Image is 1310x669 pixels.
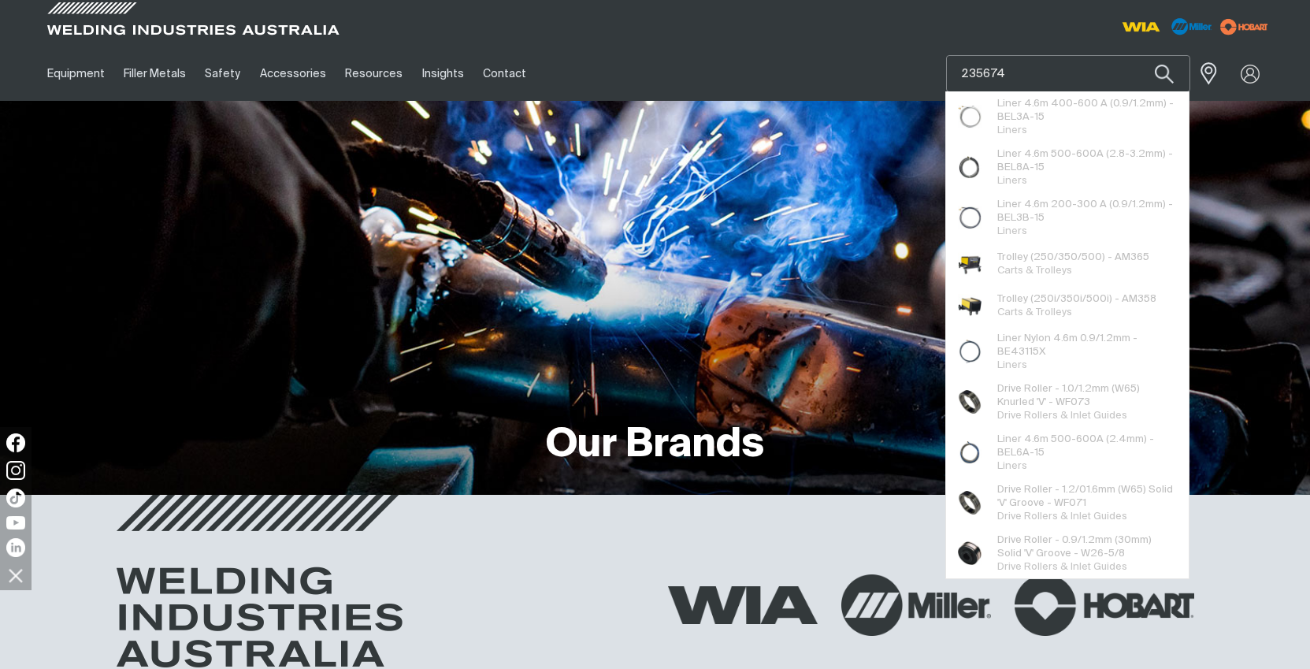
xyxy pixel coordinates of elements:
[997,332,1178,359] span: Liner Nylon 4.6m 0.9/1.2mm - BE43115X
[997,461,1027,471] span: Liners
[336,46,412,101] a: Resources
[997,251,1149,264] span: Trolley (250/350/500) - AM365
[38,46,114,101] a: Equipment
[6,516,25,530] img: YouTube
[997,562,1127,572] span: Drive Rollers & Inlet Guides
[997,147,1178,174] span: Liner 4.6m 500-600A (2.8-3.2mm) - BEL8A-15
[997,483,1178,510] span: Drive Roller - 1.2/01.6mm (W65) Solid 'V' Groove - WF071
[997,382,1178,409] span: Drive Roller - 1.0/1.2mm (W65) Knurled 'V' - WF073
[997,533,1178,560] span: Drive Roller - 0.9/1.2mm (30mm) Solid 'V' Groove - W26-5/8
[997,511,1127,522] span: Drive Rollers & Inlet Guides
[6,489,25,507] img: TikTok
[997,411,1127,421] span: Drive Rollers & Inlet Guides
[412,46,473,101] a: Insights
[997,360,1027,370] span: Liners
[114,46,195,101] a: Filler Metals
[1015,574,1194,636] img: Hobart
[250,46,336,101] a: Accessories
[6,538,25,557] img: LinkedIn
[997,125,1027,136] span: Liners
[473,46,536,101] a: Contact
[1137,55,1191,92] button: Search products
[997,176,1027,186] span: Liners
[546,420,764,471] h1: Our Brands
[38,46,964,101] nav: Main
[117,495,403,667] img: Welding Industries Australia
[997,266,1072,276] span: Carts & Trolleys
[997,292,1156,306] span: Trolley (250i/350i/500i) - AM358
[841,574,991,636] img: Miller
[997,97,1178,124] span: Liner 4.6m 400-600 A (0.9/1.2mm) - BEL3A-15
[1215,15,1273,39] img: miller
[946,91,1189,578] ul: Suggestions
[997,198,1178,225] span: Liner 4.6m 200-300 A (0.9/1.2mm) - BEL3B-15
[997,433,1178,459] span: Liner 4.6m 500-600A (2.4mm) - BEL6A-15
[997,226,1027,236] span: Liners
[6,461,25,480] img: Instagram
[668,586,818,624] img: WIA
[195,46,250,101] a: Safety
[6,433,25,452] img: Facebook
[2,562,29,589] img: hide socials
[947,56,1189,91] input: Product name or item number...
[997,307,1072,318] span: Carts & Trolleys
